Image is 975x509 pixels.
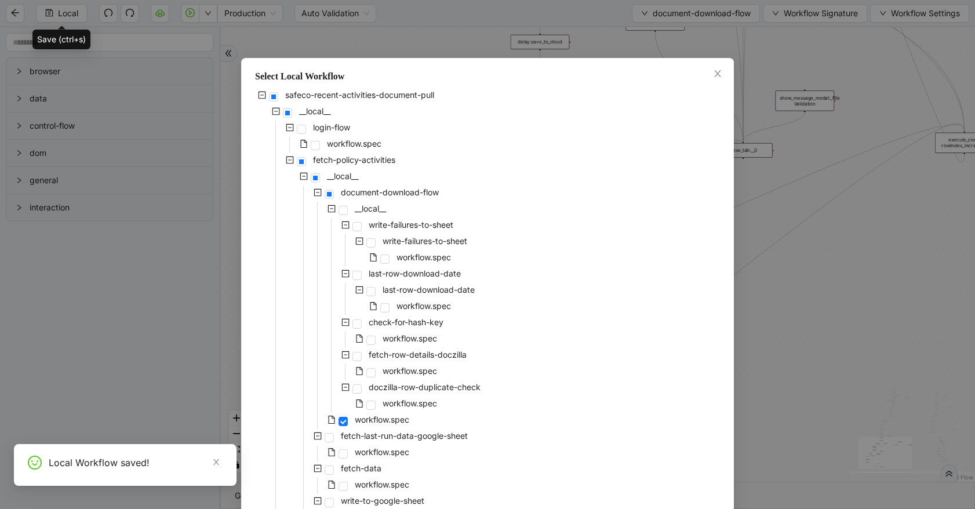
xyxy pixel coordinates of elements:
[369,253,377,261] span: file
[272,107,280,115] span: minus-square
[380,234,470,248] span: write-failures-to-sheet
[355,203,386,213] span: __local__
[339,461,384,475] span: fetch-data
[313,122,350,132] span: login-flow
[341,270,350,278] span: minus-square
[341,431,468,441] span: fetch-last-run-data-google-sheet
[341,463,381,473] span: fetch-data
[352,202,388,216] span: __local__
[300,172,308,180] span: minus-square
[328,205,336,213] span: minus-square
[341,351,350,359] span: minus-square
[328,481,336,489] span: file
[394,250,453,264] span: workflow.spec
[49,456,223,470] div: Local Workflow saved!
[396,301,451,311] span: workflow.spec
[314,188,322,197] span: minus-square
[300,140,308,148] span: file
[285,90,434,100] span: safeco-recent-activities-document-pull
[366,348,469,362] span: fetch-row-details-doczilla
[396,252,451,262] span: workflow.spec
[383,333,437,343] span: workflow.spec
[299,106,330,116] span: __local__
[380,397,439,410] span: workflow.spec
[366,267,463,281] span: last-row-download-date
[355,479,409,489] span: workflow.spec
[311,121,352,134] span: login-flow
[212,458,220,466] span: close
[366,380,483,394] span: doczilla-row-duplicate-check
[328,416,336,424] span: file
[341,318,350,326] span: minus-square
[314,432,322,440] span: minus-square
[341,221,350,229] span: minus-square
[258,91,266,99] span: minus-square
[383,398,437,408] span: workflow.spec
[369,317,443,327] span: check-for-hash-key
[339,186,441,199] span: document-download-flow
[286,156,294,164] span: minus-square
[297,104,333,118] span: __local__
[369,382,481,392] span: doczilla-row-duplicate-check
[380,332,439,346] span: workflow.spec
[366,218,456,232] span: write-failures-to-sheet
[355,237,363,245] span: minus-square
[352,445,412,459] span: workflow.spec
[286,123,294,132] span: minus-square
[341,496,424,506] span: write-to-google-sheet
[328,448,336,456] span: file
[355,367,363,375] span: file
[713,69,722,78] span: close
[394,299,453,313] span: workflow.spec
[355,447,409,457] span: workflow.spec
[383,285,475,295] span: last-row-download-date
[341,187,439,197] span: document-download-flow
[355,335,363,343] span: file
[327,171,358,181] span: __local__
[380,364,439,378] span: workflow.spec
[369,220,453,230] span: write-failures-to-sheet
[369,302,377,310] span: file
[383,366,437,376] span: workflow.spec
[255,70,720,83] div: Select Local Workflow
[380,283,477,297] span: last-row-download-date
[369,350,467,359] span: fetch-row-details-doczilla
[325,169,361,183] span: __local__
[352,478,412,492] span: workflow.spec
[366,315,446,329] span: check-for-hash-key
[341,383,350,391] span: minus-square
[32,30,90,49] div: Save (ctrl+s)
[311,153,398,167] span: fetch-policy-activities
[355,286,363,294] span: minus-square
[711,68,724,81] button: Close
[325,137,384,151] span: workflow.spec
[369,268,461,278] span: last-row-download-date
[314,497,322,505] span: minus-square
[383,236,467,246] span: write-failures-to-sheet
[339,494,427,508] span: write-to-google-sheet
[339,429,470,443] span: fetch-last-run-data-google-sheet
[352,413,412,427] span: workflow.spec
[355,415,409,424] span: workflow.spec
[314,464,322,472] span: minus-square
[313,155,395,165] span: fetch-policy-activities
[28,456,42,470] span: smile
[355,399,363,408] span: file
[327,139,381,148] span: workflow.spec
[283,88,436,102] span: safeco-recent-activities-document-pull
